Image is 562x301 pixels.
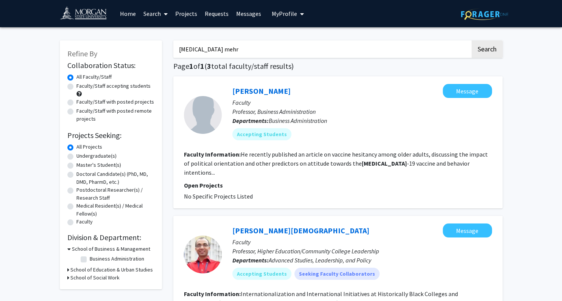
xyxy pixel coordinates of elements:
p: Faculty [232,237,492,247]
span: My Profile [272,10,297,17]
span: Advanced Studies, Leadership, and Policy [269,256,371,264]
label: Faculty/Staff accepting students [76,82,151,90]
b: Departments: [232,117,269,124]
h2: Projects Seeking: [67,131,154,140]
mat-chip: Accepting Students [232,268,291,280]
a: [PERSON_NAME][DEMOGRAPHIC_DATA] [232,226,369,235]
button: Search [472,40,503,58]
a: Projects [171,0,201,27]
label: All Faculty/Staff [76,73,112,81]
h2: Division & Department: [67,233,154,242]
b: Faculty Information: [184,290,241,298]
label: Medical Resident(s) / Medical Fellow(s) [76,202,154,218]
b: Departments: [232,256,269,264]
label: Master's Student(s) [76,161,121,169]
label: Faculty [76,218,93,226]
label: Faculty/Staff with posted remote projects [76,107,154,123]
b: [MEDICAL_DATA] [362,160,407,167]
label: All Projects [76,143,102,151]
span: No Specific Projects Listed [184,192,253,200]
h3: School of Business & Management [72,245,150,253]
button: Message Michael Callow [443,84,492,98]
label: Doctoral Candidate(s) (PhD, MD, DMD, PharmD, etc.) [76,170,154,186]
p: Professor, Higher Education/Community College Leadership [232,247,492,256]
h1: Page of ( total faculty/staff results) [173,62,503,71]
iframe: Chat [6,267,32,295]
p: Professor, Business Administration [232,107,492,116]
b: Faculty Information: [184,150,241,158]
a: [PERSON_NAME] [232,86,291,96]
p: Open Projects [184,181,492,190]
input: Search Keywords [173,40,470,58]
a: Search [140,0,171,27]
label: Business Administration [90,255,144,263]
img: ForagerOne Logo [461,8,508,20]
a: Messages [232,0,265,27]
p: Faculty [232,98,492,107]
mat-chip: Seeking Faculty Collaborators [294,268,380,280]
h3: School of Social Work [70,274,120,282]
span: Refine By [67,49,97,58]
label: Postdoctoral Researcher(s) / Research Staff [76,186,154,202]
span: 3 [207,61,211,71]
img: Morgan State University Logo [60,6,114,23]
span: 1 [200,61,204,71]
span: Business Administration [269,117,327,124]
span: 1 [189,61,193,71]
button: Message Krishna Bista [443,223,492,237]
h3: School of Education & Urban Studies [70,266,153,274]
label: Undergraduate(s) [76,152,117,160]
h2: Collaboration Status: [67,61,154,70]
label: Faculty/Staff with posted projects [76,98,154,106]
a: Requests [201,0,232,27]
mat-chip: Accepting Students [232,128,291,140]
a: Home [116,0,140,27]
fg-read-more: He recently published an article on vaccine hesitancy among older adults, discussing the impact o... [184,150,488,176]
